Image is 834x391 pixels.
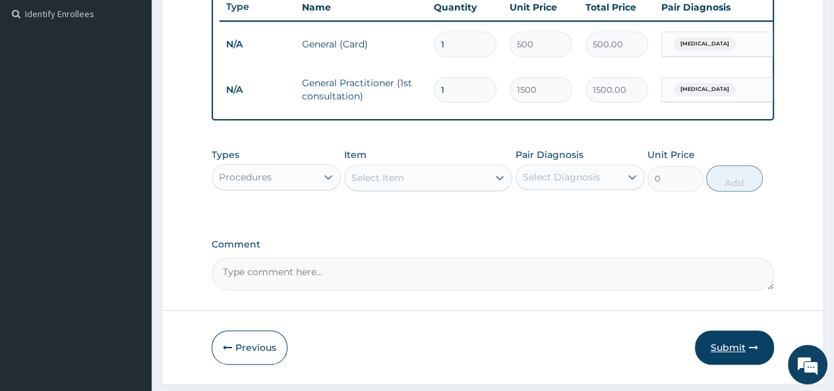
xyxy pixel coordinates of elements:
[69,74,222,91] div: Chat with us now
[220,78,295,102] td: N/A
[7,255,251,301] textarea: Type your message and hit 'Enter'
[516,148,583,161] label: Pair Diagnosis
[220,32,295,57] td: N/A
[674,38,736,51] span: [MEDICAL_DATA]
[76,114,182,247] span: We're online!
[24,66,53,99] img: d_794563401_company_1708531726252_794563401
[647,148,695,161] label: Unit Price
[216,7,248,38] div: Minimize live chat window
[295,31,427,57] td: General (Card)
[212,330,287,365] button: Previous
[212,149,239,161] label: Types
[523,170,600,184] div: Select Diagnosis
[295,70,427,109] td: General Practitioner (1st consultation)
[351,171,404,184] div: Select Item
[219,170,272,184] div: Procedures
[706,165,762,192] button: Add
[212,239,774,250] label: Comment
[344,148,367,161] label: Item
[674,83,736,96] span: [MEDICAL_DATA]
[695,330,774,365] button: Submit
